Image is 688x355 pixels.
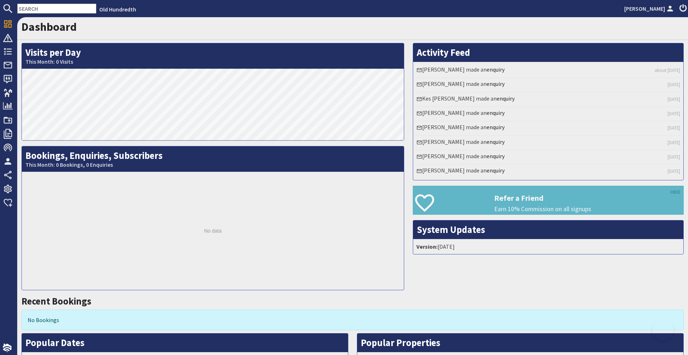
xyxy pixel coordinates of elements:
[415,150,682,165] li: [PERSON_NAME] made an
[494,204,683,214] p: Earn 10% Commission on all signups
[487,80,505,87] a: enquiry
[487,66,505,73] a: enquiry
[417,224,485,235] a: System Updates
[25,161,400,168] small: This Month: 0 Bookings, 0 Enquiries
[487,123,505,131] a: enquiry
[415,107,682,121] li: [PERSON_NAME] made an
[21,295,91,307] a: Recent Bookings
[417,47,470,58] a: Activity Feed
[668,125,680,131] a: [DATE]
[22,146,404,172] h2: Bookings, Enquiries, Subscribers
[415,78,682,92] li: [PERSON_NAME] made an
[655,67,680,74] a: about [DATE]
[415,165,682,178] li: [PERSON_NAME] made an
[415,136,682,150] li: [PERSON_NAME] made an
[415,64,682,78] li: [PERSON_NAME] made an
[487,109,505,116] a: enquiry
[416,243,438,250] strong: Version:
[17,4,96,14] input: SEARCH
[25,58,400,65] small: This Month: 0 Visits
[668,139,680,146] a: [DATE]
[497,95,515,102] a: enquiry
[357,334,683,352] h2: Popular Properties
[670,188,680,196] a: HIDE
[21,20,77,34] a: Dashboard
[22,172,404,290] div: No data
[668,110,680,117] a: [DATE]
[22,334,348,352] h2: Popular Dates
[415,121,682,136] li: [PERSON_NAME] made an
[487,138,505,145] a: enquiry
[413,186,684,215] a: Refer a Friend Earn 10% Commission on all signups
[668,168,680,175] a: [DATE]
[415,241,682,252] li: [DATE]
[487,167,505,174] a: enquiry
[668,81,680,88] a: [DATE]
[21,310,684,330] div: No Bookings
[415,93,682,107] li: Kes [PERSON_NAME] made an
[652,319,674,341] iframe: Toggle Customer Support
[668,96,680,103] a: [DATE]
[99,6,136,13] a: Old Hundredth
[487,152,505,160] a: enquiry
[668,154,680,160] a: [DATE]
[3,344,11,352] img: staytech_i_w-64f4e8e9ee0a9c174fd5317b4b171b261742d2d393467e5bdba4413f4f884c10.svg
[22,43,404,69] h2: Visits per Day
[494,193,683,203] h3: Refer a Friend
[624,4,675,13] a: [PERSON_NAME]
